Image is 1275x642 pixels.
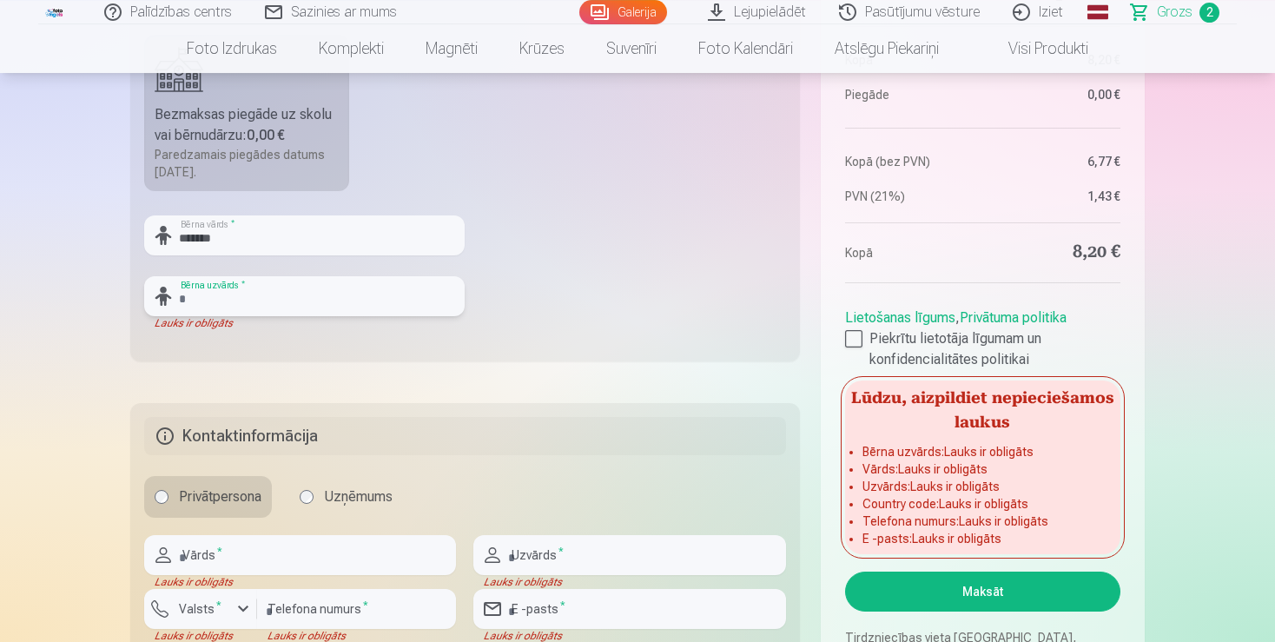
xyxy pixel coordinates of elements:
[991,241,1120,265] dd: 8,20 €
[991,86,1120,103] dd: 0,00 €
[300,490,314,504] input: Uzņēmums
[862,513,1103,530] li: Telefona numurs : Lauks ir obligāts
[298,24,405,73] a: Komplekti
[155,146,339,181] div: Paredzamais piegādes datums [DATE].
[155,490,168,504] input: Privātpersona
[845,381,1120,436] h5: Lūdzu, aizpildiet nepieciešamos laukus
[144,316,465,330] div: Lauks ir obligāts
[677,24,814,73] a: Foto kalendāri
[144,417,786,455] h5: Kontaktinformācija
[155,104,339,146] div: Bezmaksas piegāde uz skolu vai bērnudārzu :
[862,443,1103,460] li: Bērna uzvārds : Lauks ir obligāts
[960,309,1067,326] a: Privātuma politika
[862,478,1103,495] li: Uzvārds : Lauks ir obligāts
[845,86,974,103] dt: Piegāde
[845,572,1120,612] button: Maksāt
[144,476,272,518] label: Privātpersona
[45,7,64,17] img: /fa1
[845,241,974,265] dt: Kopā
[144,589,257,629] button: Valsts*
[991,188,1120,205] dd: 1,43 €
[845,153,974,170] dt: Kopā (bez PVN)
[862,495,1103,513] li: Country code : Lauks ir obligāts
[247,127,285,143] b: 0,00 €
[862,460,1103,478] li: Vārds : Lauks ir obligāts
[499,24,585,73] a: Krūzes
[1157,2,1192,23] span: Grozs
[845,301,1120,370] div: ,
[473,575,785,589] div: Lauks ir obligāts
[1199,3,1219,23] span: 2
[172,600,228,618] label: Valsts
[166,24,298,73] a: Foto izdrukas
[405,24,499,73] a: Magnēti
[845,188,974,205] dt: PVN (21%)
[289,476,403,518] label: Uzņēmums
[585,24,677,73] a: Suvenīri
[144,575,456,589] div: Lauks ir obligāts
[862,530,1103,547] li: E -pasts : Lauks ir obligāts
[814,24,960,73] a: Atslēgu piekariņi
[991,153,1120,170] dd: 6,77 €
[845,309,955,326] a: Lietošanas līgums
[960,24,1109,73] a: Visi produkti
[845,328,1120,370] label: Piekrītu lietotāja līgumam un konfidencialitātes politikai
